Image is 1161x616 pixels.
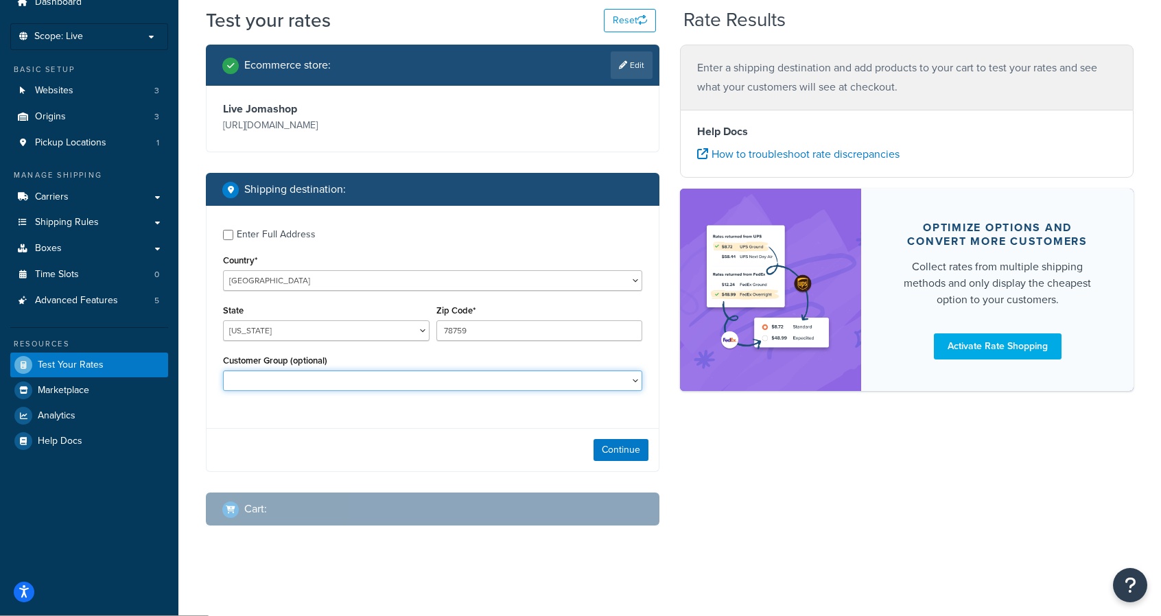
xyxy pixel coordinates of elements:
[697,146,900,162] a: How to troubleshoot rate discrepancies
[35,111,66,123] span: Origins
[223,355,327,366] label: Customer Group (optional)
[10,130,168,156] a: Pickup Locations1
[894,221,1101,248] div: Optimize options and convert more customers
[10,185,168,210] a: Carriers
[594,439,648,461] button: Continue
[154,111,159,123] span: 3
[10,378,168,403] a: Marketplace
[244,59,331,71] h2: Ecommerce store :
[934,333,1062,359] a: Activate Rate Shopping
[223,102,430,116] h3: Live Jomashop
[38,385,89,396] span: Marketplace
[10,288,168,313] li: Advanced Features
[223,305,244,316] label: State
[697,58,1116,97] p: Enter a shipping destination and add products to your cart to test your rates and see what your c...
[244,183,346,196] h2: Shipping destination :
[244,503,267,515] h2: Cart :
[10,104,168,130] a: Origins3
[10,338,168,350] div: Resources
[154,295,159,307] span: 5
[38,436,82,447] span: Help Docs
[10,403,168,428] a: Analytics
[10,169,168,181] div: Manage Shipping
[35,137,106,149] span: Pickup Locations
[38,359,104,371] span: Test Your Rates
[10,210,168,235] a: Shipping Rules
[10,64,168,75] div: Basic Setup
[35,243,62,254] span: Boxes
[10,353,168,377] a: Test Your Rates
[156,137,159,149] span: 1
[38,410,75,422] span: Analytics
[10,78,168,104] li: Websites
[35,217,99,228] span: Shipping Rules
[237,225,316,244] div: Enter Full Address
[683,10,786,31] h2: Rate Results
[10,288,168,313] a: Advanced Features5
[611,51,653,79] a: Edit
[154,269,159,281] span: 0
[701,209,841,370] img: feature-image-rateshop-7084cbbcb2e67ef1d54c2e976f0e592697130d5817b016cf7cc7e13314366067.png
[223,230,233,240] input: Enter Full Address
[10,130,168,156] li: Pickup Locations
[10,236,168,261] a: Boxes
[10,262,168,287] li: Time Slots
[1113,568,1147,602] button: Open Resource Center
[10,262,168,287] a: Time Slots0
[10,104,168,130] li: Origins
[223,255,257,265] label: Country*
[34,31,83,43] span: Scope: Live
[206,7,331,34] h1: Test your rates
[154,85,159,97] span: 3
[10,78,168,104] a: Websites3
[697,123,1116,140] h4: Help Docs
[35,191,69,203] span: Carriers
[35,85,73,97] span: Websites
[223,116,430,135] p: [URL][DOMAIN_NAME]
[604,9,656,32] button: Reset
[894,259,1101,308] div: Collect rates from multiple shipping methods and only display the cheapest option to your customers.
[35,269,79,281] span: Time Slots
[436,305,476,316] label: Zip Code*
[10,429,168,453] a: Help Docs
[35,295,118,307] span: Advanced Features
